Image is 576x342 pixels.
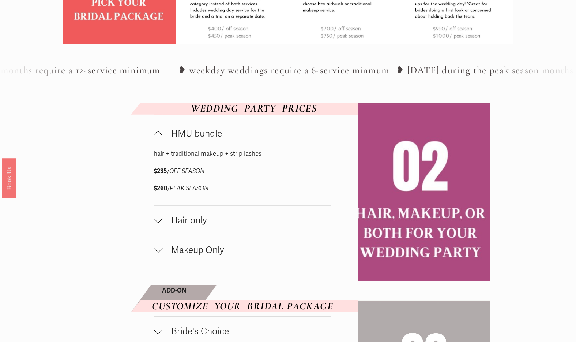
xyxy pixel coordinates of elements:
[154,183,278,194] p: /
[191,102,317,115] em: WEDDING PARTY PRICES
[162,215,331,226] span: Hair only
[154,148,278,160] p: hair + traditional makeup + strip lashes
[154,206,331,235] button: Hair only
[170,185,208,192] em: PEAK SEASON
[154,148,331,205] div: HMU bundle
[162,326,331,337] span: Bride's Choice
[162,245,331,256] span: Makeup Only
[154,185,167,192] strong: $260
[2,158,16,198] a: Book Us
[154,119,331,148] button: HMU bundle
[154,166,278,177] p: /
[162,287,187,294] strong: ADD-ON
[162,128,331,139] span: HMU bundle
[154,167,167,175] strong: $235
[169,167,204,175] em: OFF SEASON
[152,300,333,312] em: CUSTOMIZE YOUR BRIDAL PACKAGE
[154,235,331,265] button: Makeup Only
